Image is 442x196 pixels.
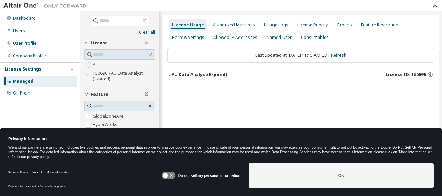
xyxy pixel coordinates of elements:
[213,22,255,28] div: Authorized Machines
[297,22,328,28] div: License Priority
[13,53,46,59] div: Company Profile
[13,41,36,46] div: User Profile
[13,28,25,34] div: Users
[84,87,155,102] button: Feature
[91,40,108,46] span: License
[267,35,292,40] div: Named User
[84,35,155,51] button: License
[386,72,426,77] span: License ID: 150696
[84,30,155,35] a: Clear all
[337,22,352,28] div: Groups
[93,121,119,129] label: HyperWorks
[167,67,434,82] button: AU Data Analyst(Expired)License ID: 150696
[145,40,149,46] span: Clear filter
[172,35,204,40] div: Borrow Settings
[301,35,329,40] div: Consumables
[13,79,33,84] div: Managed
[172,72,227,77] div: AU Data Analyst (Expired)
[331,52,346,58] a: Refresh
[361,22,401,28] div: Feature Restrictions
[172,22,204,28] div: License Usage
[91,92,108,97] span: Feature
[13,16,36,21] div: Dashboard
[93,69,155,83] label: 150696 - AU Data Analyst (Expired)
[167,48,434,63] div: Last updated at: [DATE] 11:15 AM CDT
[93,112,124,121] label: GlobalZoneAM
[5,66,41,72] div: License Settings
[264,22,288,28] div: Usage Logs
[3,2,90,9] img: Altair One
[93,61,99,69] label: All
[13,90,30,96] div: On Prem
[145,92,149,97] span: Clear filter
[213,35,257,40] div: Allowed IP Addresses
